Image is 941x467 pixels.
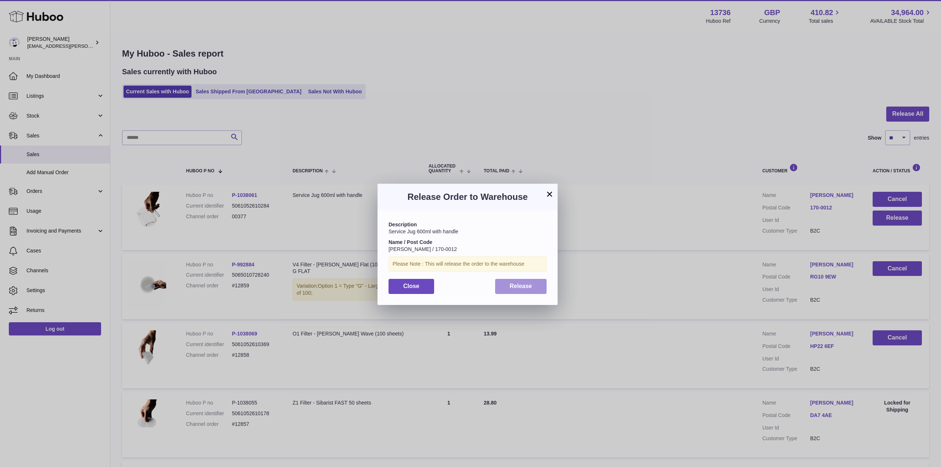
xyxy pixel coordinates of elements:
span: Release [510,283,532,289]
strong: Description [389,222,417,227]
strong: Name / Post Code [389,239,432,245]
button: Close [389,279,434,294]
span: Service Jug 600ml with handle [389,229,458,234]
button: Release [495,279,547,294]
div: Please Note : This will release the order to the warehouse [389,256,547,272]
button: × [545,190,554,198]
h3: Release Order to Warehouse [389,191,547,203]
span: [PERSON_NAME] / 170-0012 [389,246,457,252]
span: Close [403,283,419,289]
